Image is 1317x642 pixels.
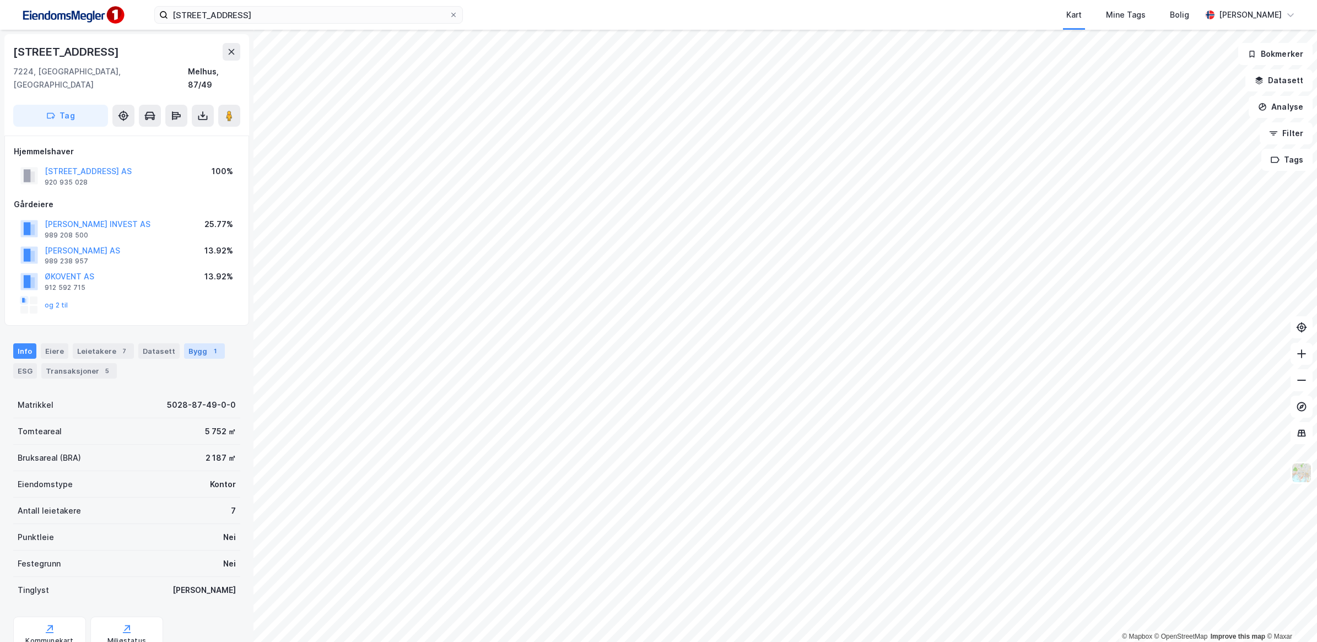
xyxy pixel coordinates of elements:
[18,504,81,517] div: Antall leietakere
[45,231,88,240] div: 989 208 500
[1249,96,1313,118] button: Analyse
[138,343,180,359] div: Datasett
[18,451,81,465] div: Bruksareal (BRA)
[13,343,36,359] div: Info
[167,398,236,412] div: 5028-87-49-0-0
[18,557,61,570] div: Festegrunn
[1245,69,1313,91] button: Datasett
[1066,8,1082,21] div: Kart
[204,244,233,257] div: 13.92%
[205,425,236,438] div: 5 752 ㎡
[223,531,236,544] div: Nei
[14,145,240,158] div: Hjemmelshaver
[13,43,121,61] div: [STREET_ADDRESS]
[210,478,236,491] div: Kontor
[172,584,236,597] div: [PERSON_NAME]
[18,398,53,412] div: Matrikkel
[1211,633,1265,640] a: Improve this map
[1291,462,1312,483] img: Z
[45,283,85,292] div: 912 592 715
[223,557,236,570] div: Nei
[18,531,54,544] div: Punktleie
[1154,633,1208,640] a: OpenStreetMap
[14,198,240,211] div: Gårdeiere
[18,425,62,438] div: Tomteareal
[1106,8,1146,21] div: Mine Tags
[231,504,236,517] div: 7
[13,363,37,379] div: ESG
[101,365,112,376] div: 5
[41,363,117,379] div: Transaksjoner
[1262,589,1317,642] div: Kontrollprogram for chat
[45,257,88,266] div: 989 238 957
[1170,8,1189,21] div: Bolig
[18,584,49,597] div: Tinglyst
[45,178,88,187] div: 920 935 028
[1122,633,1152,640] a: Mapbox
[73,343,134,359] div: Leietakere
[206,451,236,465] div: 2 187 ㎡
[18,478,73,491] div: Eiendomstype
[118,346,129,357] div: 7
[1261,149,1313,171] button: Tags
[13,105,108,127] button: Tag
[188,65,240,91] div: Melhus, 87/49
[212,165,233,178] div: 100%
[1260,122,1313,144] button: Filter
[168,7,449,23] input: Søk på adresse, matrikkel, gårdeiere, leietakere eller personer
[204,270,233,283] div: 13.92%
[13,65,188,91] div: 7224, [GEOGRAPHIC_DATA], [GEOGRAPHIC_DATA]
[18,3,128,28] img: F4PB6Px+NJ5v8B7XTbfpPpyloAAAAASUVORK5CYII=
[1219,8,1282,21] div: [PERSON_NAME]
[1238,43,1313,65] button: Bokmerker
[1262,589,1317,642] iframe: Chat Widget
[41,343,68,359] div: Eiere
[209,346,220,357] div: 1
[184,343,225,359] div: Bygg
[204,218,233,231] div: 25.77%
